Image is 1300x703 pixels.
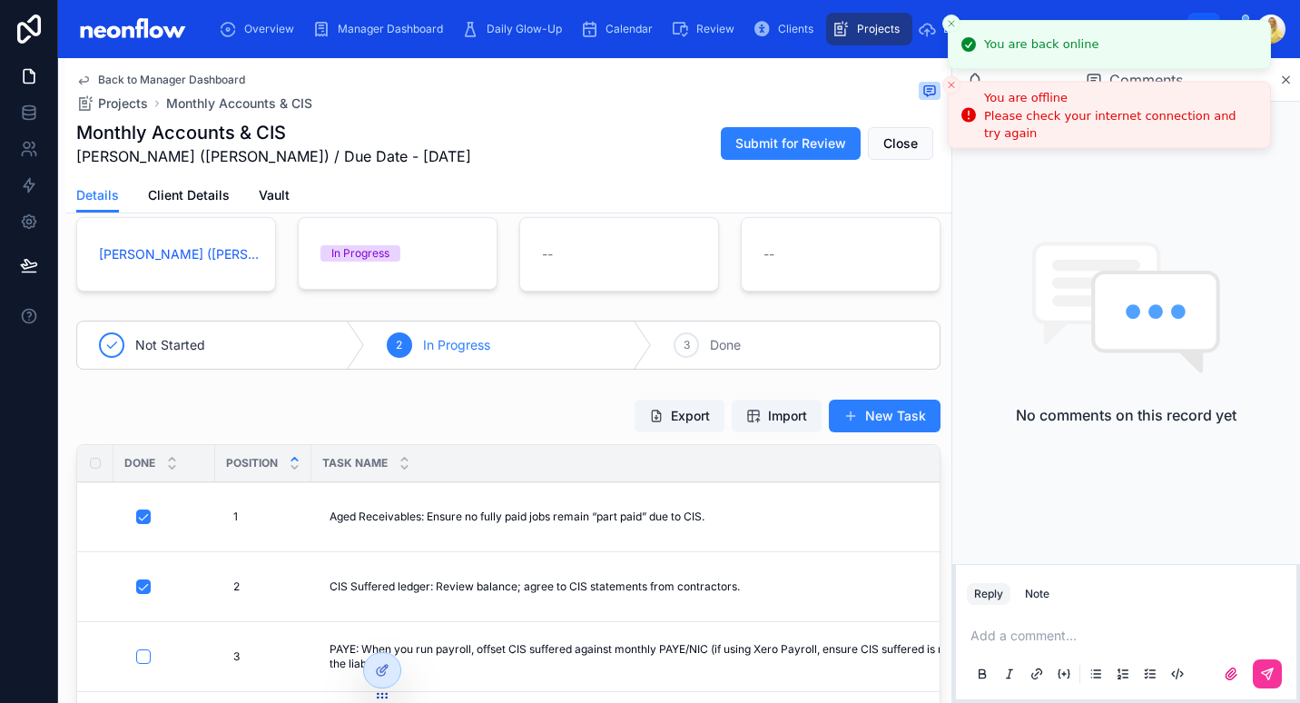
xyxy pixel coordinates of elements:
h1: Monthly Accounts & CIS [76,120,471,145]
span: Overview [244,22,294,36]
span: Projects [98,94,148,113]
span: Projects [857,22,900,36]
div: scrollable content [206,9,1187,49]
span: Manager Dashboard [338,22,443,36]
span: Client Details [148,186,230,204]
span: Done [710,336,741,354]
div: In Progress [331,245,389,262]
a: Client Details [148,179,230,215]
a: Calendar [575,13,665,45]
div: Please check your internet connection and try again [984,108,1256,141]
span: In Progress [423,336,490,354]
div: Note [1025,587,1049,601]
span: Close [883,134,918,153]
button: Close [868,127,933,160]
span: Task Name [322,456,388,470]
button: Close toast [942,15,960,33]
span: 3 [233,649,240,664]
span: Not Started [135,336,205,354]
a: Monthly Accounts & CIS [166,94,312,113]
img: App logo [73,15,192,44]
span: PAYE: When you run payroll, offset CIS suffered against monthly PAYE/NIC (if using Xero Payroll, ... [330,642,1043,671]
a: Manager Dashboard [307,13,456,45]
button: Close toast [942,76,960,94]
span: 3 [684,338,690,352]
button: Note [1018,583,1057,605]
button: Import [732,400,822,432]
span: -- [763,245,774,263]
span: Import [768,407,807,425]
span: Aged Receivables: Ensure no fully paid jobs remain “part paid” due to CIS. [330,510,704,524]
span: [PERSON_NAME] ([PERSON_NAME]) / Due Date - [DATE] [76,145,471,167]
span: CIS Suffered ledger: Review balance; agree to CIS statements from contractors. [330,579,740,594]
span: Clients [778,22,813,36]
button: Reply [967,583,1010,605]
a: Leads [912,13,987,45]
span: 2 [396,338,402,352]
span: Submit for Review [735,134,846,153]
a: Clients [747,13,826,45]
span: Back to Manager Dashboard [98,73,245,87]
a: Details [76,179,119,213]
a: [PERSON_NAME] ([PERSON_NAME]) [99,245,259,263]
h2: No comments on this record yet [1016,404,1236,426]
button: Export [635,400,724,432]
a: Vault [259,179,290,215]
span: 2 [233,579,240,594]
span: Vault [259,186,290,204]
a: Overview [213,13,307,45]
span: -- [542,245,553,263]
span: 1 [233,510,238,524]
span: Leads [943,22,974,36]
div: You are offline [984,88,1256,106]
span: Position [226,456,278,470]
button: Submit for Review [721,127,861,160]
a: Back to Manager Dashboard [76,73,245,87]
a: Projects [826,13,912,45]
span: Daily Glow-Up [487,22,562,36]
span: Details [76,186,119,204]
a: Projects [76,94,148,113]
span: Calendar [606,22,653,36]
span: Done [124,456,155,470]
div: You are back online [984,35,1098,54]
a: Daily Glow-Up [456,13,575,45]
span: Review [696,22,734,36]
button: New Task [829,400,941,432]
a: Review [665,13,747,45]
